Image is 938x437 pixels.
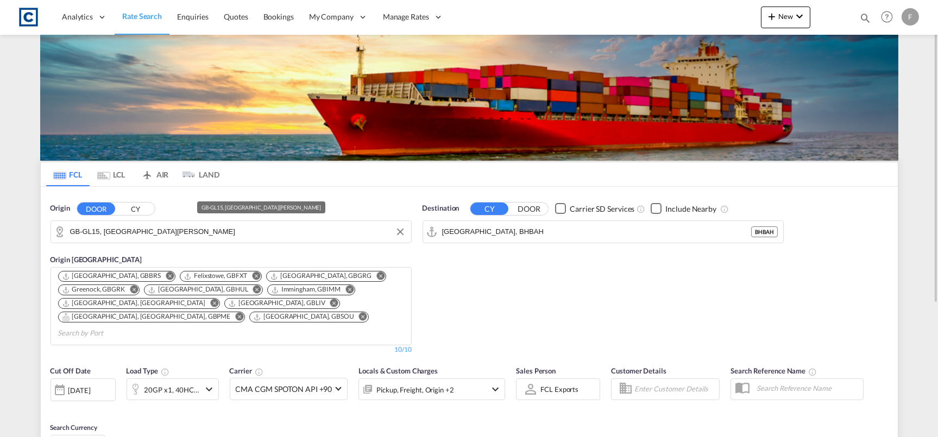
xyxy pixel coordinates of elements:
div: F [902,8,919,26]
span: Enquiries [177,12,209,21]
span: Origin [GEOGRAPHIC_DATA] [51,255,142,264]
input: Search Reference Name [751,380,863,396]
img: 1fdb9190129311efbfaf67cbb4249bed.jpeg [16,5,41,29]
span: Search Reference Name [731,366,817,375]
button: DOOR [77,202,115,215]
span: Destination [423,203,459,214]
div: FCL Exports [540,385,578,394]
md-tab-item: FCL [46,162,90,186]
span: CMA CGM SPOTON API +90 [236,384,332,395]
div: BHBAH [751,226,778,237]
div: Press delete to remove this chip. [148,285,250,294]
span: Manage Rates [383,11,429,22]
span: Help [878,8,896,26]
input: Search by Port [58,325,161,342]
md-tab-item: AIR [133,162,177,186]
div: Portsmouth, HAM, GBPME [62,312,231,321]
button: Remove [369,271,386,282]
div: icon-magnify [859,12,871,28]
span: Analytics [62,11,93,22]
button: Remove [203,299,219,309]
md-icon: icon-chevron-down [203,383,216,396]
md-input-container: Bahrain, BHBAH [423,221,783,243]
div: Press delete to remove this chip. [253,312,356,321]
div: Press delete to remove this chip. [228,299,328,308]
div: Help [878,8,902,27]
span: Cut Off Date [51,366,91,375]
md-icon: icon-plus 400-fg [765,10,778,23]
span: Carrier [230,366,263,375]
div: Pickup Freight Origin Origin Custom Factory Stuffing [376,382,454,397]
md-tab-item: LCL [90,162,133,186]
div: GB-GL15, [GEOGRAPHIC_DATA][PERSON_NAME] [202,201,321,213]
span: New [765,12,806,21]
div: Southampton, GBSOU [253,312,354,321]
div: Press delete to remove this chip. [271,285,343,294]
md-input-container: GB-GL15, Forest of Dean [51,221,411,243]
div: Carrier SD Services [570,204,634,214]
div: London Gateway Port, GBLGP [62,299,205,308]
button: Remove [245,271,261,282]
div: Hull, GBHUL [148,285,248,294]
div: Felixstowe, GBFXT [184,271,247,281]
div: Grangemouth, GBGRG [270,271,372,281]
img: LCL+%26+FCL+BACKGROUND.png [40,35,898,161]
span: Search Currency [51,423,98,432]
md-select: Sales Person: FCL Exports [539,381,580,397]
div: Immingham, GBIMM [271,285,341,294]
span: Origin [51,203,70,214]
button: Remove [159,271,175,282]
div: 20GP x1 40HC x1icon-chevron-down [127,378,219,400]
input: Search by Port [442,224,751,240]
button: Remove [323,299,339,309]
span: Locals & Custom Charges [358,366,438,375]
div: Press delete to remove this chip. [62,285,128,294]
button: DOOR [510,202,548,215]
md-icon: Your search will be saved by the below given name [808,368,817,376]
div: Press delete to remove this chip. [270,271,374,281]
button: Remove [352,312,368,323]
div: [DATE] [51,378,116,401]
div: Bristol, GBBRS [62,271,161,281]
input: Search by Door [70,224,406,240]
md-checkbox: Checkbox No Ink [555,203,634,214]
div: Liverpool, GBLIV [228,299,325,308]
md-icon: icon-chevron-down [793,10,806,23]
div: 20GP x1 40HC x1 [144,382,200,397]
button: CY [117,202,155,215]
md-icon: icon-airplane [141,168,154,176]
md-datepicker: Select [51,400,59,414]
input: Enter Customer Details [634,381,716,397]
button: Remove [246,285,262,296]
div: Press delete to remove this chip. [184,271,249,281]
md-checkbox: Checkbox No Ink [651,203,716,214]
span: Sales Person [516,366,556,375]
div: Pickup Freight Origin Origin Custom Factory Stuffingicon-chevron-down [358,378,505,400]
div: Press delete to remove this chip. [62,299,207,308]
div: Greenock, GBGRK [62,285,125,294]
md-icon: icon-magnify [859,12,871,24]
button: Remove [228,312,244,323]
md-icon: The selected Trucker/Carrierwill be displayed in the rate results If the rates are from another f... [255,368,263,376]
div: Press delete to remove this chip. [62,312,233,321]
button: Clear Input [392,224,408,240]
span: Rate Search [122,11,162,21]
md-pagination-wrapper: Use the left and right arrow keys to navigate between tabs [46,162,220,186]
span: Load Type [127,366,169,375]
md-icon: Unchecked: Ignores neighbouring ports when fetching rates.Checked : Includes neighbouring ports w... [720,205,729,213]
md-chips-wrap: Chips container. Use arrow keys to select chips. [56,268,406,342]
button: Remove [123,285,139,296]
button: Remove [338,285,355,296]
span: Quotes [224,12,248,21]
md-icon: Unchecked: Search for CY (Container Yard) services for all selected carriers.Checked : Search for... [637,205,645,213]
div: Press delete to remove this chip. [62,271,163,281]
span: My Company [309,11,354,22]
div: Include Nearby [665,204,716,214]
span: Bookings [263,12,294,21]
md-icon: icon-information-outline [161,368,169,376]
div: [DATE] [68,385,91,395]
div: 10/10 [394,345,412,354]
md-icon: icon-chevron-down [489,383,502,396]
button: icon-plus 400-fgNewicon-chevron-down [761,7,810,28]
